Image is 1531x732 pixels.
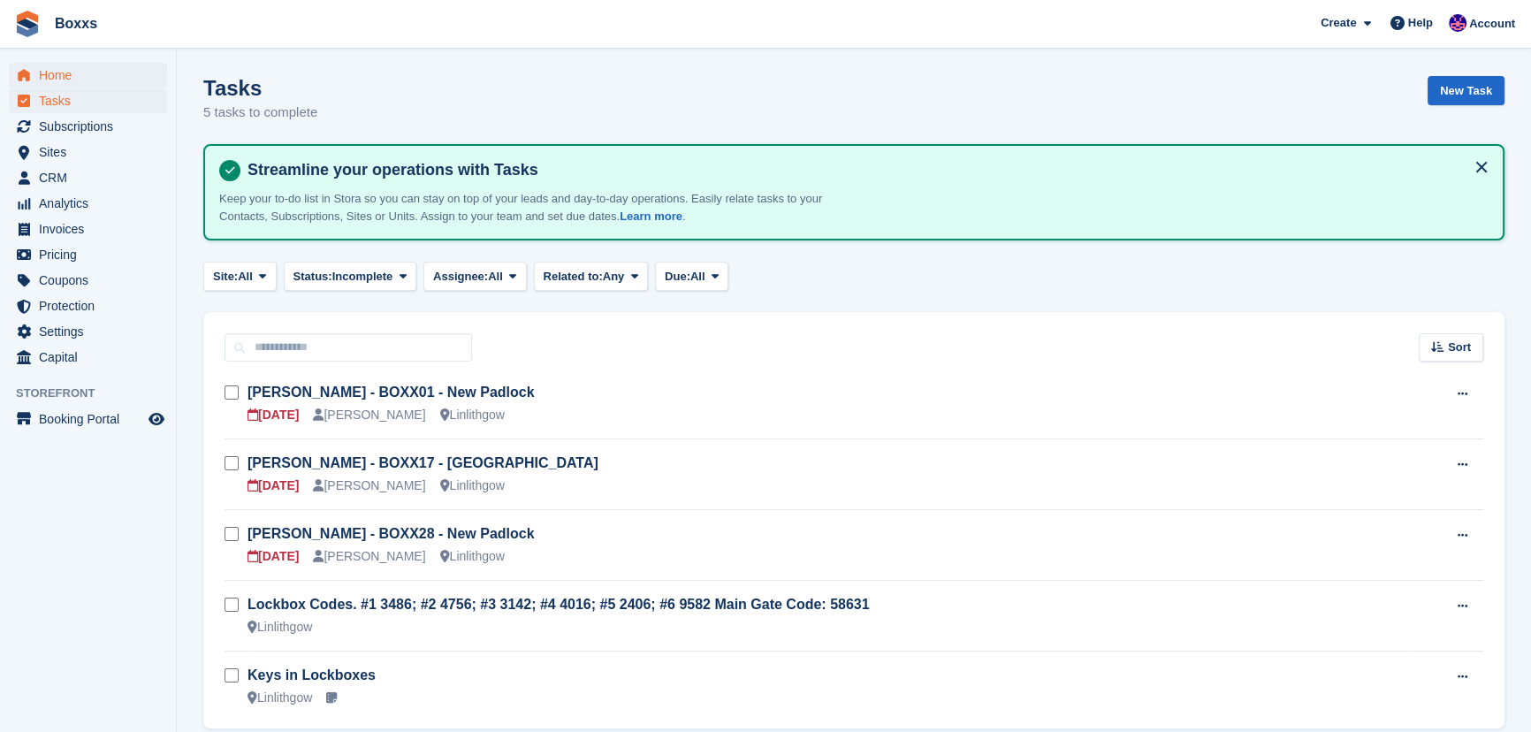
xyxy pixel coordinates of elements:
span: Capital [39,345,145,370]
div: Linlithgow [248,618,312,637]
div: [DATE] [248,406,299,424]
span: Account [1469,15,1515,33]
span: Sort [1448,339,1471,356]
span: Coupons [39,268,145,293]
h4: Streamline your operations with Tasks [240,160,1489,180]
a: Learn more [620,210,682,223]
span: Tasks [39,88,145,113]
a: Keys in Lockboxes [248,667,376,682]
span: Sites [39,140,145,164]
a: menu [9,345,167,370]
p: Keep your to-do list in Stora so you can stay on top of your leads and day-to-day operations. Eas... [219,190,838,225]
a: [PERSON_NAME] - BOXX28 - New Padlock [248,526,535,541]
span: All [238,268,253,286]
span: Storefront [16,385,176,402]
span: Site: [213,268,238,286]
button: Site: All [203,262,277,291]
div: [DATE] [248,477,299,495]
span: Home [39,63,145,88]
span: Subscriptions [39,114,145,139]
span: Due: [665,268,690,286]
span: Help [1408,14,1433,32]
a: New Task [1428,76,1504,105]
div: Linlithgow [440,406,505,424]
button: Status: Incomplete [284,262,416,291]
a: menu [9,217,167,241]
div: [PERSON_NAME] [313,547,425,566]
span: Invoices [39,217,145,241]
button: Due: All [655,262,728,291]
a: menu [9,63,167,88]
span: Any [603,268,625,286]
a: Lockbox Codes. #1 3486; #2 4756; #3 3142; #4 4016; #5 2406; #6 9582 Main Gate Code: 58631 [248,597,870,612]
div: Linlithgow [440,477,505,495]
div: [DATE] [248,547,299,566]
a: menu [9,268,167,293]
a: menu [9,88,167,113]
a: Boxxs [48,9,104,38]
p: 5 tasks to complete [203,103,317,123]
span: All [690,268,705,286]
a: [PERSON_NAME] - BOXX01 - New Padlock [248,385,535,400]
span: Pricing [39,242,145,267]
a: menu [9,407,167,431]
a: menu [9,319,167,344]
a: menu [9,294,167,318]
a: menu [9,114,167,139]
a: menu [9,191,167,216]
span: Create [1321,14,1356,32]
span: CRM [39,165,145,190]
div: [PERSON_NAME] [313,406,425,424]
span: All [488,268,503,286]
span: Assignee: [433,268,488,286]
a: Preview store [146,408,167,430]
div: Linlithgow [248,689,312,707]
h1: Tasks [203,76,317,100]
div: Linlithgow [440,547,505,566]
img: Jamie Malcolm [1449,14,1466,32]
img: stora-icon-8386f47178a22dfd0bd8f6a31ec36ba5ce8667c1dd55bd0f319d3a0aa187defe.svg [14,11,41,37]
button: Assignee: All [423,262,527,291]
span: Incomplete [332,268,393,286]
a: menu [9,165,167,190]
span: Status: [293,268,332,286]
a: menu [9,242,167,267]
span: Related to: [544,268,603,286]
span: Analytics [39,191,145,216]
a: [PERSON_NAME] - BOXX17 - [GEOGRAPHIC_DATA] [248,455,598,470]
span: Settings [39,319,145,344]
span: Booking Portal [39,407,145,431]
button: Related to: Any [534,262,648,291]
span: Protection [39,294,145,318]
a: menu [9,140,167,164]
div: [PERSON_NAME] [313,477,425,495]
